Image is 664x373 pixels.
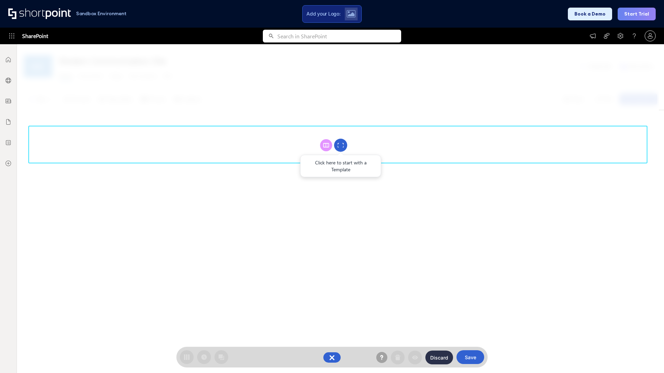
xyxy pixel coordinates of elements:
[277,30,401,42] input: Search in SharePoint
[22,28,48,44] span: SharePoint
[425,351,453,364] button: Discard
[456,350,484,364] button: Save
[76,12,127,16] h1: Sandbox Environment
[568,8,612,20] button: Book a Demo
[347,10,356,18] img: Upload logo
[306,11,340,17] span: Add your Logo:
[629,340,664,373] iframe: Chat Widget
[618,8,656,20] button: Start Trial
